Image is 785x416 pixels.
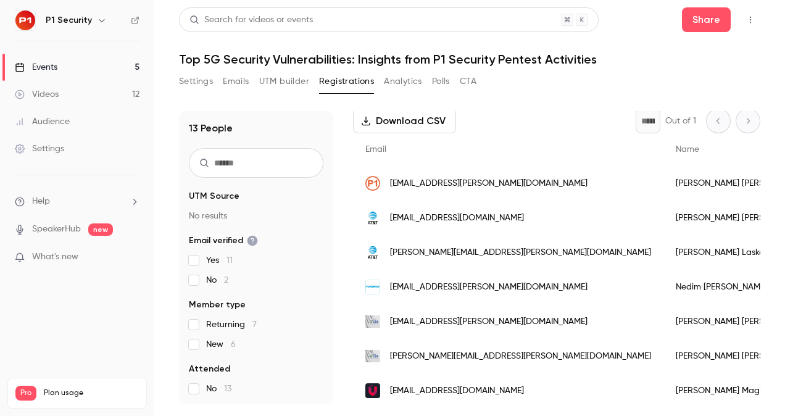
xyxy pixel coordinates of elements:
[390,177,588,190] span: [EMAIL_ADDRESS][PERSON_NAME][DOMAIN_NAME]
[224,276,228,285] span: 2
[390,350,651,363] span: [PERSON_NAME][EMAIL_ADDRESS][PERSON_NAME][DOMAIN_NAME]
[15,115,70,128] div: Audience
[224,385,231,393] span: 13
[189,190,239,202] span: UTM Source
[179,52,760,67] h1: Top 5G Security Vulnerabilities: Insights from P1 Security Pentest Activities
[432,72,450,91] button: Polls
[665,115,696,127] p: Out of 1
[226,256,233,265] span: 11
[15,195,139,208] li: help-dropdown-opener
[384,72,422,91] button: Analytics
[32,251,78,264] span: What's new
[206,338,236,351] span: New
[390,212,524,225] span: [EMAIL_ADDRESS][DOMAIN_NAME]
[32,223,81,236] a: SpeakerHub
[231,340,236,349] span: 6
[189,121,233,136] h1: 13 People
[15,143,64,155] div: Settings
[365,145,386,154] span: Email
[189,235,258,247] span: Email verified
[365,383,380,398] img: vicone.com
[390,281,588,294] span: [EMAIL_ADDRESS][PERSON_NAME][DOMAIN_NAME]
[179,72,213,91] button: Settings
[189,210,323,222] p: No results
[15,88,59,101] div: Videos
[319,72,374,91] button: Registrations
[32,195,50,208] span: Help
[390,246,651,259] span: [PERSON_NAME][EMAIL_ADDRESS][PERSON_NAME][DOMAIN_NAME]
[365,176,380,191] img: p1sec.com
[206,274,228,286] span: No
[390,385,524,397] span: [EMAIL_ADDRESS][DOMAIN_NAME]
[365,280,380,294] img: forsway.com
[189,363,230,375] span: Attended
[125,252,139,263] iframe: Noticeable Trigger
[206,254,233,267] span: Yes
[46,14,92,27] h6: P1 Security
[259,72,309,91] button: UTM builder
[365,245,380,260] img: att.com
[15,10,35,30] img: P1 Security
[252,320,257,329] span: 7
[206,318,257,331] span: Returning
[353,109,456,133] button: Download CSV
[15,61,57,73] div: Events
[365,210,380,225] img: att.com
[390,315,588,328] span: [EMAIL_ADDRESS][PERSON_NAME][DOMAIN_NAME]
[676,145,699,154] span: Name
[88,223,113,236] span: new
[44,388,139,398] span: Plan usage
[365,349,380,364] img: uni.pe
[223,72,249,91] button: Emails
[365,314,380,329] img: uni.pe
[682,7,731,32] button: Share
[460,72,476,91] button: CTA
[189,14,313,27] div: Search for videos or events
[15,386,36,401] span: Pro
[189,299,246,311] span: Member type
[206,383,231,395] span: No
